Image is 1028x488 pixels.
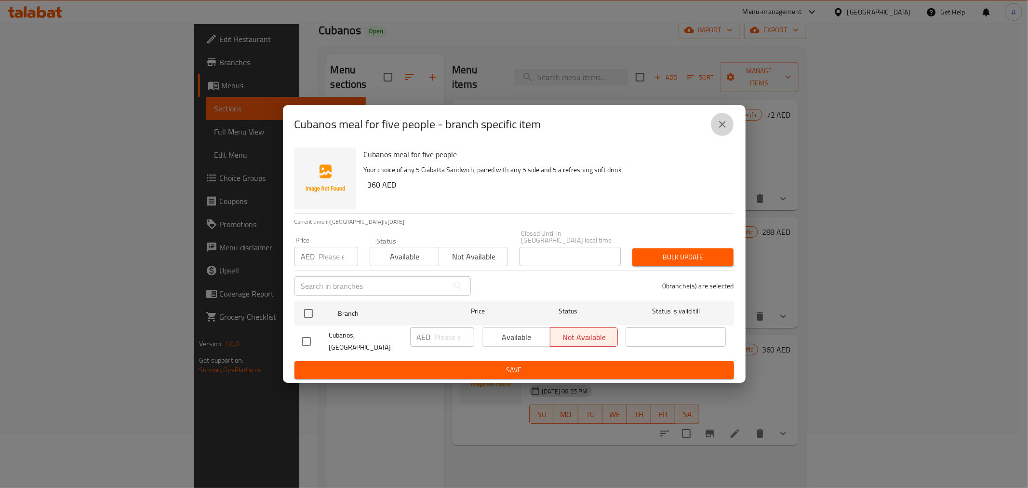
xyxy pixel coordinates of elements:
span: Available [374,250,435,264]
p: AED [301,251,315,262]
p: 0 branche(s) are selected [662,281,734,291]
p: Your choice of any 5 Ciabatta Sandwich, paired with any 5 side and 5 a refreshing soft drink [364,164,726,176]
span: Status is valid till [626,305,726,317]
input: Search in branches [294,276,449,296]
h6: 360 AED [368,178,726,191]
p: Current time in [GEOGRAPHIC_DATA] is [DATE] [294,217,734,226]
input: Please enter price [435,327,474,347]
button: Not available [439,247,508,266]
span: Not available [443,250,504,264]
h6: Cubanos meal for five people [364,148,726,161]
p: AED [417,331,431,343]
input: Please enter price [319,247,358,266]
button: Save [294,361,734,379]
h2: Cubanos meal for five people - branch specific item [294,117,541,132]
button: Bulk update [632,248,734,266]
button: close [711,113,734,136]
span: Save [302,364,726,376]
span: Branch [338,308,438,320]
span: Status [518,305,618,317]
span: Price [446,305,510,317]
span: Bulk update [640,251,726,263]
img: Cubanos meal for five people [294,148,356,209]
span: ⁠Cubanos, [GEOGRAPHIC_DATA] [329,329,402,353]
button: Available [370,247,439,266]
